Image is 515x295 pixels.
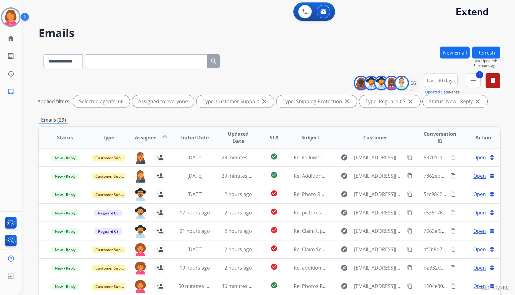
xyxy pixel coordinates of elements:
span: Re: Additional Information Required for Your Claim [294,172,411,179]
mat-icon: content_copy [450,247,456,252]
span: [DATE] [187,172,203,179]
span: [EMAIL_ADDRESS][DOMAIN_NAME] [354,227,403,235]
img: agent-avatar [134,280,147,293]
span: Open [473,209,486,216]
mat-icon: person_add [156,227,164,235]
div: +66 [404,76,419,90]
mat-icon: language [489,191,495,197]
mat-icon: explore [341,191,348,198]
span: 19 hours ago [180,264,210,271]
mat-icon: content_copy [450,283,456,289]
span: SLA [270,134,279,141]
span: New - Reply [51,155,79,161]
mat-icon: close [474,98,481,105]
h2: Emails [39,27,500,39]
span: 21 hours ago [180,228,210,234]
div: Type: Shipping Protection [277,95,357,108]
span: Initial Date [181,134,209,141]
span: New - Reply [51,173,79,180]
span: Updated Date [222,130,255,145]
mat-icon: content_copy [407,265,413,270]
img: avatar [2,9,19,26]
mat-icon: check_circle [270,208,278,215]
span: Last Updated: [473,59,500,63]
mat-icon: content_copy [407,191,413,197]
img: agent-avatar [134,188,147,201]
mat-icon: content_copy [450,228,456,234]
span: Re: Claim Update [294,228,333,234]
span: Open [473,154,486,161]
mat-icon: list_alt [7,52,14,60]
span: [EMAIL_ADDRESS][DOMAIN_NAME] [354,246,403,253]
mat-icon: content_copy [407,228,413,234]
div: Type: Customer Support [196,95,274,108]
mat-icon: inbox [7,88,14,95]
mat-icon: language [489,265,495,270]
mat-icon: content_copy [407,247,413,252]
div: Type: Reguard CS [359,95,420,108]
span: Status [57,134,73,141]
span: Conversation ID [424,130,457,145]
mat-icon: person_add [156,172,164,180]
img: agent-avatar [134,225,147,238]
mat-icon: language [489,283,495,289]
mat-icon: person_add [156,209,164,216]
span: Re: Follow-Up on Parts Order and Claim Status [294,154,401,161]
span: Open [473,172,486,180]
mat-icon: check_circle [270,190,278,197]
span: Subject [301,134,319,141]
mat-icon: content_copy [450,155,456,160]
span: [EMAIL_ADDRESS][DOMAIN_NAME] [354,282,403,290]
span: 83701112-1685-4ae0-9545-c7ff249cfd8c [424,154,514,161]
span: New - Reply [51,265,79,271]
mat-icon: language [489,247,495,252]
span: Open [473,264,486,271]
mat-icon: delete [489,77,497,84]
mat-icon: content_copy [450,210,456,215]
span: 29 minutes ago [222,172,257,179]
span: [EMAIL_ADDRESS][DOMAIN_NAME] [354,264,403,271]
span: 50 minutes ago [178,283,214,289]
span: Last 90 days [427,79,455,82]
p: Applied filters: [37,98,71,105]
img: agent-avatar [134,243,147,256]
span: [EMAIL_ADDRESS][DOMAIN_NAME] [354,154,403,161]
span: 17 hours ago [180,209,210,216]
span: 29 minutes ago [222,154,257,161]
mat-icon: check_circle [270,282,278,289]
mat-icon: content_copy [407,155,413,160]
mat-icon: search [210,58,217,65]
mat-icon: explore [341,209,348,216]
span: Assignee [135,134,156,141]
div: Status: New - Reply [423,95,487,108]
span: Open [473,191,486,198]
span: 2 hours ago [224,264,252,271]
mat-icon: check_circle [270,245,278,252]
span: Customer [363,134,387,141]
mat-icon: person_add [156,282,164,290]
span: Reguard CS [94,210,122,216]
mat-icon: explore [341,246,348,253]
mat-icon: language [489,210,495,215]
img: agent-avatar [134,151,147,164]
span: 7063af58-c1c4-46ff-9a66-fd03122f2630 [424,228,512,234]
span: [DATE] [187,191,203,198]
button: 4 [466,73,481,88]
span: Reguard CS [94,228,122,235]
span: 46 minutes ago [222,283,257,289]
span: New - Reply [51,247,79,253]
span: Customer Support [92,191,132,198]
span: Re: Photos Required [294,283,341,289]
span: New - Reply [51,210,79,216]
span: Customer Support [92,247,132,253]
div: Assigned to everyone [132,95,194,108]
mat-icon: explore [341,227,348,235]
span: Re: pictures needed [294,209,340,216]
mat-icon: content_copy [450,191,456,197]
mat-icon: content_copy [407,210,413,215]
span: Open [473,246,486,253]
span: Customer Support [92,173,132,180]
img: agent-avatar [134,262,147,274]
span: [EMAIL_ADDRESS][DOMAIN_NAME] [354,191,403,198]
mat-icon: person_add [156,264,164,271]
